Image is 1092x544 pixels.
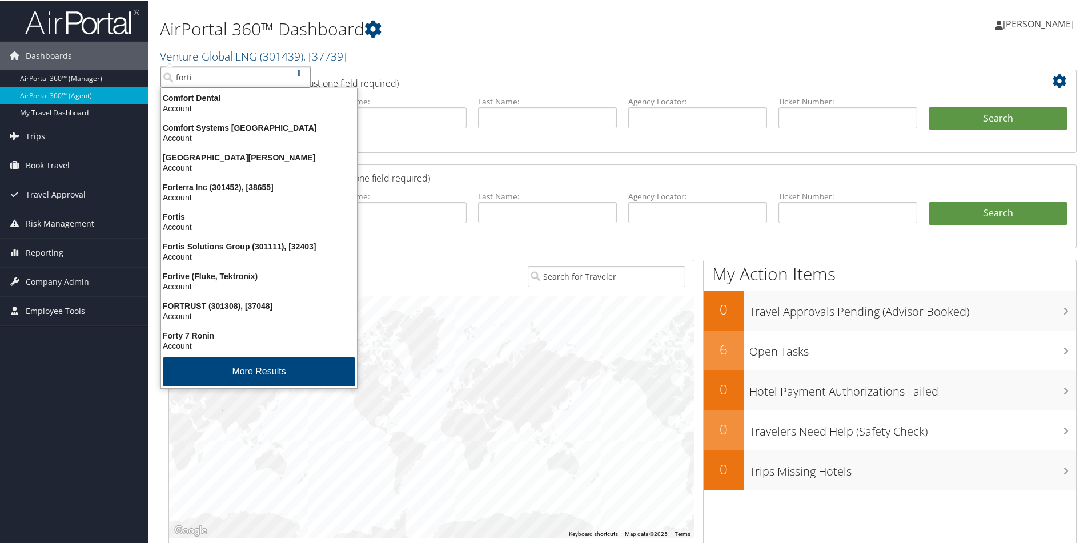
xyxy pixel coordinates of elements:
span: Map data ©2025 [625,530,668,536]
h2: 0 [704,418,744,438]
label: First Name: [328,95,467,106]
a: 6Open Tasks [704,329,1076,369]
label: Ticket Number: [778,190,917,201]
a: Open this area in Google Maps (opens a new window) [172,522,210,537]
div: Comfort Dental [154,92,364,102]
span: [PERSON_NAME] [1003,17,1074,29]
a: 0Travel Approvals Pending (Advisor Booked) [704,289,1076,329]
div: Account [154,310,364,320]
div: Account [154,132,364,142]
div: Account [154,102,364,112]
div: Fortis [154,211,364,221]
span: Risk Management [26,208,94,237]
span: Trips [26,121,45,150]
button: More Results [163,356,355,385]
button: Search [929,106,1067,129]
div: Account [154,221,364,231]
h2: 0 [704,458,744,478]
h3: Hotel Payment Authorizations Failed [749,377,1076,398]
div: Account [154,280,364,291]
span: (at least one field required) [290,76,399,88]
button: Keyboard shortcuts [569,529,618,537]
a: [PERSON_NAME] [995,6,1085,40]
h2: 0 [704,378,744,398]
label: First Name: [328,190,467,201]
span: Reporting [26,237,63,266]
h1: AirPortal 360™ Dashboard [160,16,777,40]
span: Book Travel [26,150,70,179]
label: Last Name: [478,190,617,201]
label: Agency Locator: [628,190,767,201]
a: 0Travelers Need Help (Safety Check) [704,409,1076,449]
a: 0Hotel Payment Authorizations Failed [704,369,1076,409]
div: FORTRUST (301308), [37048] [154,300,364,310]
div: Fortis Solutions Group (301111), [32403] [154,240,364,251]
h2: Savings Tracker Lookup [178,166,992,185]
h3: Open Tasks [749,337,1076,358]
div: Comfort Systems [GEOGRAPHIC_DATA] [154,122,364,132]
span: Travel Approval [26,179,86,208]
span: Employee Tools [26,296,85,324]
a: Venture Global LNG [160,47,347,63]
span: Company Admin [26,267,89,295]
h3: Trips Missing Hotels [749,457,1076,478]
div: [GEOGRAPHIC_DATA][PERSON_NAME] [154,151,364,162]
span: , [ 37739 ] [303,47,347,63]
div: Account [154,191,364,202]
h3: Travelers Need Help (Safety Check) [749,417,1076,438]
div: Account [154,340,364,350]
span: (at least one field required) [321,171,430,183]
h2: Airtinerary Lookup [178,71,992,90]
input: Search Accounts [160,66,311,87]
label: Agency Locator: [628,95,767,106]
span: ( 301439 ) [260,47,303,63]
a: 0Trips Missing Hotels [704,449,1076,489]
label: Ticket Number: [778,95,917,106]
img: ajax-loader.gif [298,68,307,75]
div: Account [154,251,364,261]
span: Dashboards [26,41,72,69]
img: Google [172,522,210,537]
h1: My Action Items [704,261,1076,285]
h3: Travel Approvals Pending (Advisor Booked) [749,297,1076,319]
div: Forty 7 Ronin [154,329,364,340]
div: Forterra Inc (301452), [38655] [154,181,364,191]
input: Search for Traveler [528,265,685,286]
img: airportal-logo.png [25,7,139,34]
h2: 0 [704,299,744,318]
a: Search [929,201,1067,224]
a: Terms (opens in new tab) [675,530,690,536]
div: Account [154,162,364,172]
div: Fortive (Fluke, Tektronix) [154,270,364,280]
label: Last Name: [478,95,617,106]
h2: 6 [704,339,744,358]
